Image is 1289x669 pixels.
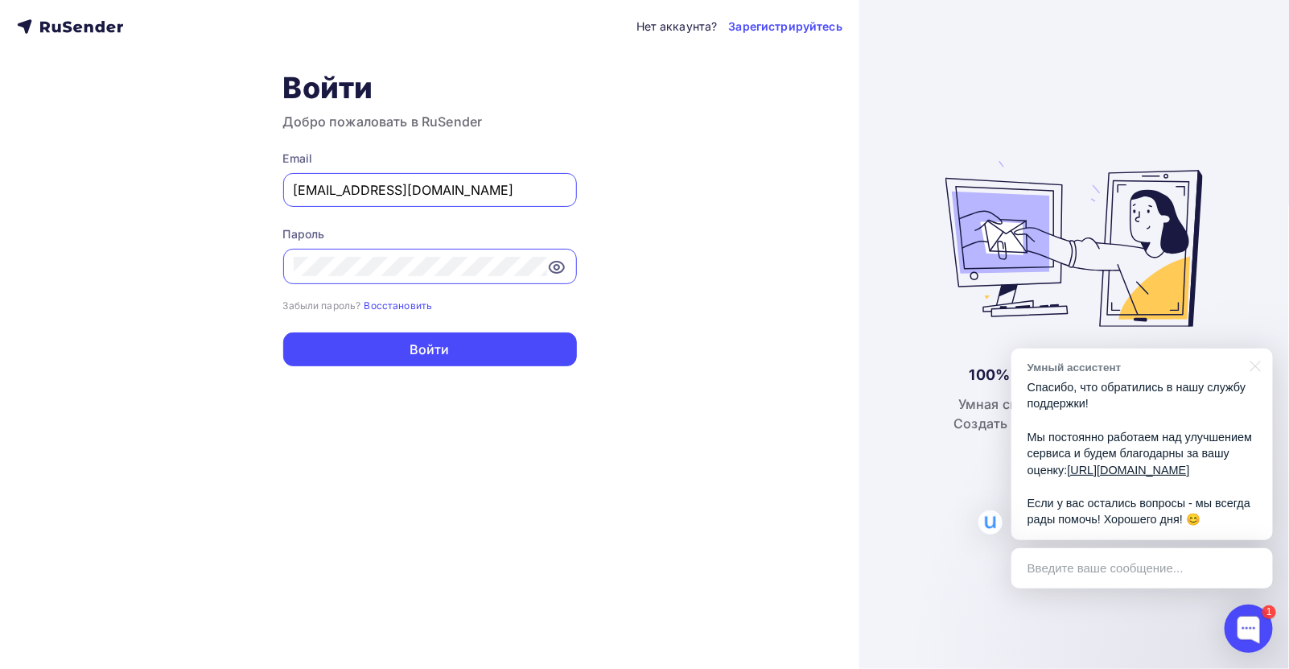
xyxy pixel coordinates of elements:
[283,332,577,366] button: Войти
[978,510,1003,535] img: Умный ассистент
[636,19,718,35] div: Нет аккаунта?
[970,365,1179,385] div: 100% Российская компания
[729,19,842,35] a: Зарегистрируйтесь
[364,298,433,312] a: Восстановить
[1068,464,1190,477] a: [URL][DOMAIN_NAME]
[1262,605,1276,619] div: 1
[283,151,577,167] div: Email
[364,299,433,312] small: Восстановить
[1027,360,1241,375] div: Умный ассистент
[294,180,566,200] input: Укажите свой email
[283,299,361,312] small: Забыли пароль?
[1011,548,1273,588] div: Введите ваше сообщение...
[954,394,1195,433] div: Умная система для email рассылок. Создать рассылку это очень просто!
[283,112,577,131] h3: Добро пожаловать в RuSender
[283,70,577,105] h1: Войти
[1027,379,1257,528] p: Спасибо, что обратились в нашу службу поддержки! Мы постоянно работаем над улучшением сервиса и б...
[283,226,577,242] div: Пароль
